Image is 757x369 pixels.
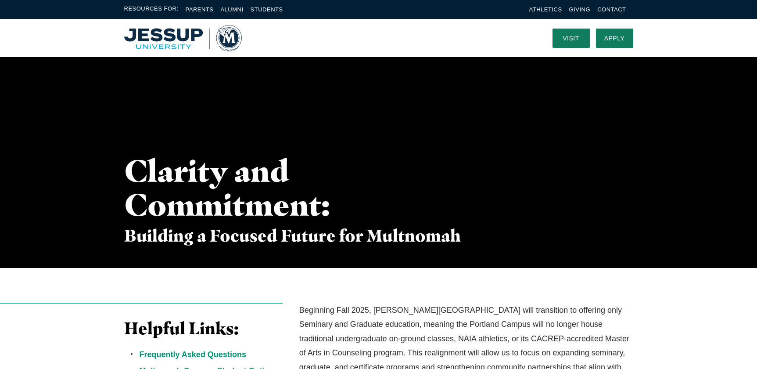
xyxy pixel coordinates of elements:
[186,6,214,13] a: Parents
[124,25,242,51] img: Multnomah University Logo
[597,6,626,13] a: Contact
[553,29,590,48] a: Visit
[251,6,283,13] a: Students
[124,318,283,339] h3: Helpful Links:
[140,350,246,359] a: Frequently Asked Questions
[220,6,243,13] a: Alumni
[124,4,179,14] span: Resources For:
[124,154,327,221] h1: Clarity and Commitment:
[596,29,633,48] a: Apply
[124,226,463,246] h3: Building a Focused Future for Multnomah
[569,6,591,13] a: Giving
[529,6,562,13] a: Athletics
[124,25,242,51] a: Home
